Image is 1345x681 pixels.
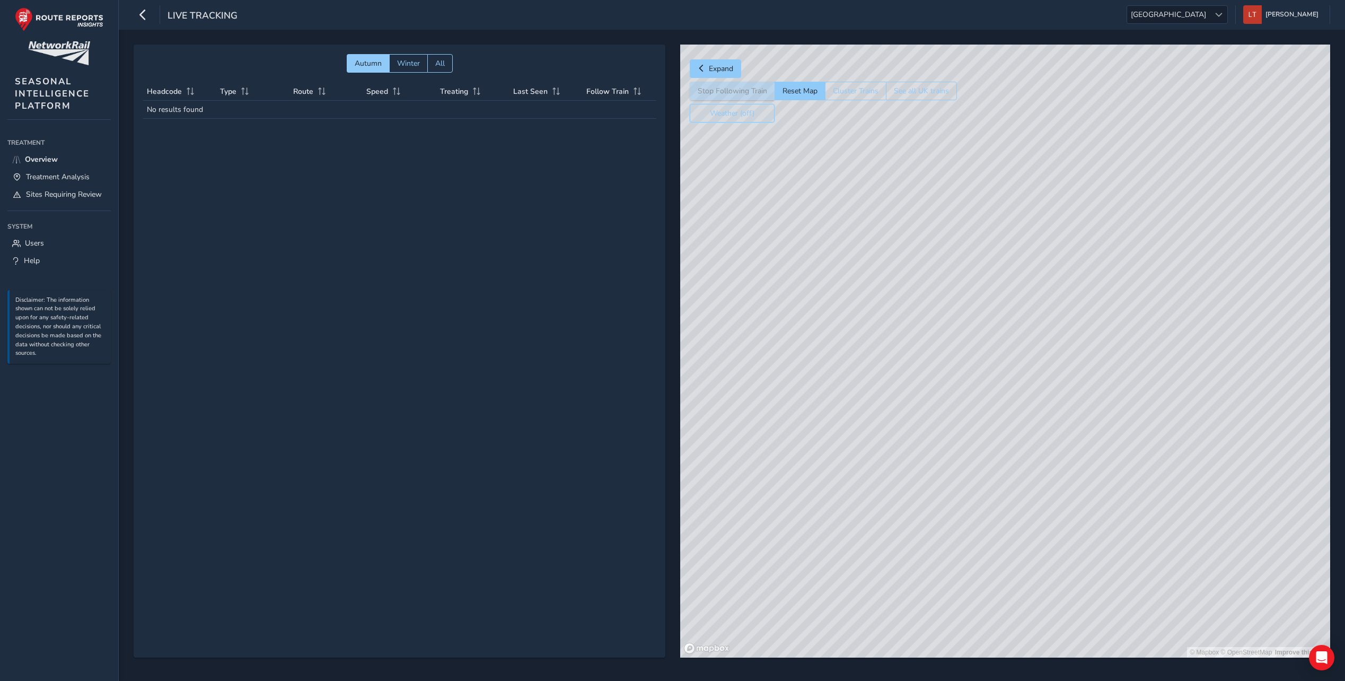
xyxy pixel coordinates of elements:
span: Users [25,238,44,248]
div: System [7,219,111,234]
span: Autumn [355,58,382,68]
span: [GEOGRAPHIC_DATA] [1127,6,1210,23]
span: Winter [397,58,420,68]
span: SEASONAL INTELLIGENCE PLATFORM [15,75,90,112]
span: Sites Requiring Review [26,189,102,199]
a: Sites Requiring Review [7,186,111,203]
span: Headcode [147,86,182,97]
span: Treating [440,86,468,97]
span: Last Seen [513,86,548,97]
a: Users [7,234,111,252]
div: Open Intercom Messenger [1309,645,1334,670]
span: Expand [709,64,733,74]
img: diamond-layout [1243,5,1262,24]
button: Reset Map [775,82,825,100]
span: Help [24,256,40,266]
td: No results found [143,101,656,119]
span: Follow Train [586,86,629,97]
span: Speed [366,86,388,97]
a: Treatment Analysis [7,168,111,186]
button: Expand [690,59,741,78]
button: Weather (off) [690,104,775,123]
span: Live Tracking [168,9,238,24]
p: Disclaimer: The information shown can not be solely relied upon for any safety-related decisions,... [15,296,106,359]
button: Cluster Trains [825,82,886,100]
span: Type [220,86,236,97]
img: customer logo [28,41,90,65]
button: [PERSON_NAME] [1243,5,1322,24]
span: [PERSON_NAME] [1265,5,1318,24]
img: rr logo [15,7,103,31]
span: Treatment Analysis [26,172,90,182]
button: See all UK trains [886,82,957,100]
div: Treatment [7,135,111,151]
a: Overview [7,151,111,168]
button: All [427,54,453,73]
button: Winter [389,54,427,73]
a: Help [7,252,111,269]
button: Autumn [347,54,389,73]
span: All [435,58,445,68]
span: Route [293,86,313,97]
span: Overview [25,154,58,164]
